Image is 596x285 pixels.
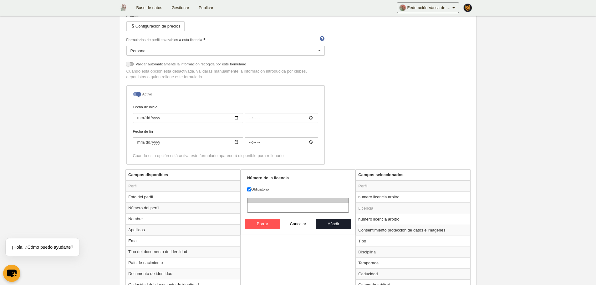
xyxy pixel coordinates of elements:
div: ¡Hola! ¿Cómo puedo ayudarte? [6,238,79,256]
img: Oa2hBJ8rYK13.30x30.jpg [400,5,406,11]
td: Disciplina [356,247,470,257]
td: Tipo del documento de identidad [126,246,240,257]
td: numero licencia arbitro [356,214,470,225]
td: País de nacimiento [126,257,240,268]
label: Fecha de inicio [133,104,318,123]
a: Federación Vasca de Voleibol [397,3,459,13]
td: Perfil [126,181,240,192]
div: Cuando esta opción está activa este formulario aparecerá disponible para rellenarlo [133,153,318,159]
img: Federación Vasca de Voleibol [120,4,126,11]
td: Nombre [126,213,240,224]
input: Fecha de fin [133,137,243,147]
label: Fecha de fin [133,129,318,147]
td: Email [126,235,240,246]
img: PaK018JKw3ps.30x30.jpg [464,4,472,12]
td: Número del perfil [126,202,240,213]
input: Fecha de inicio [133,113,243,123]
td: Foto del perfil [126,191,240,202]
td: Licencia [356,203,470,214]
label: Obligatorio [247,186,349,192]
button: Borrar [245,219,280,229]
td: numero licencia arbitro [356,191,470,203]
button: chat-button [3,265,20,282]
td: Tipo [356,236,470,247]
span: Federación Vasca de Voleibol [407,5,451,11]
label: Formularios de perfil enlazables a esta licencia [126,37,325,43]
button: Cancelar [280,219,316,229]
label: Activo [133,91,318,99]
th: Campos disponibles [126,170,240,181]
button: Configuración de precios [126,21,185,31]
p: Cuando esta opción está desactivada, validarás manualmente la información introducida por clubes,... [126,69,325,80]
td: Temporada [356,257,470,268]
td: Caducidad [356,268,470,279]
strong: Número de la licencia [247,176,289,180]
td: Apellidos [126,224,240,235]
td: Consentimiento protección de datos e imágenes [356,225,470,236]
input: Obligatorio [247,187,251,191]
td: Perfil [356,181,470,192]
span: Persona [130,48,145,53]
td: Documento de identidad [126,268,240,279]
input: Fecha de inicio [245,113,318,123]
input: Fecha de fin [245,137,318,147]
label: Validar automáticamente la información recogida por este formulario [126,61,325,69]
button: Añadir [316,219,351,229]
th: Campos seleccionados [356,170,470,181]
i: Obligatorio [203,38,205,40]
